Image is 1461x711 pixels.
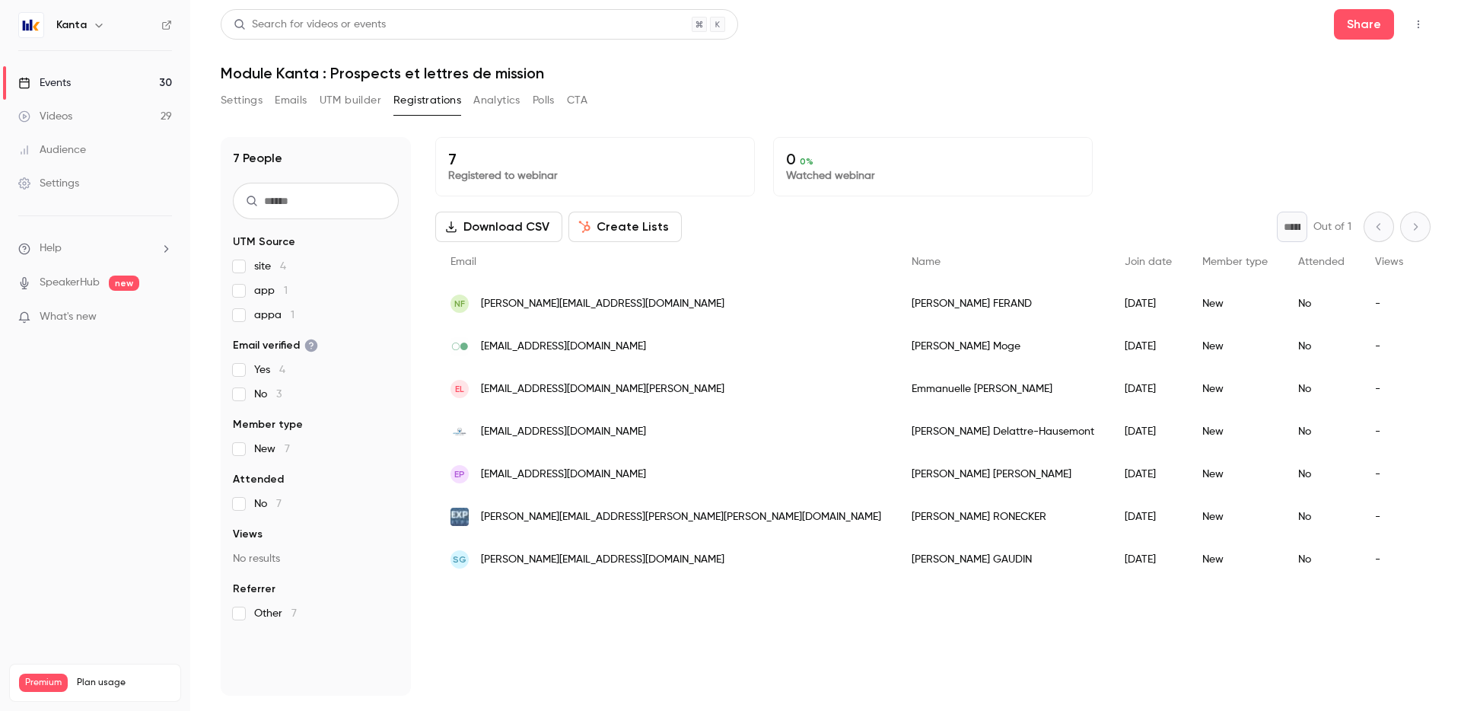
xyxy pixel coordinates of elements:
[233,149,282,167] h1: 7 People
[455,382,464,396] span: EL
[1109,496,1187,538] div: [DATE]
[1125,257,1172,267] span: Join date
[1360,410,1418,453] div: -
[254,496,282,512] span: No
[1283,538,1360,581] div: No
[393,88,461,113] button: Registrations
[40,241,62,257] span: Help
[1109,538,1187,581] div: [DATE]
[233,527,263,542] span: Views
[481,467,646,483] span: [EMAIL_ADDRESS][DOMAIN_NAME]
[568,212,682,242] button: Create Lists
[1283,368,1360,410] div: No
[1313,219,1351,234] p: Out of 1
[481,424,646,440] span: [EMAIL_ADDRESS][DOMAIN_NAME]
[533,88,555,113] button: Polls
[1187,496,1283,538] div: New
[275,88,307,113] button: Emails
[291,310,294,320] span: 1
[1375,257,1403,267] span: Views
[1360,453,1418,496] div: -
[800,156,813,167] span: 0 %
[254,283,288,298] span: app
[233,234,399,621] section: facet-groups
[18,109,72,124] div: Videos
[109,276,139,291] span: new
[19,674,68,692] span: Premium
[1109,282,1187,325] div: [DATE]
[18,241,172,257] li: help-dropdown-opener
[1187,368,1283,410] div: New
[233,417,303,432] span: Member type
[1283,410,1360,453] div: No
[233,338,318,353] span: Email verified
[40,275,100,291] a: SpeakerHub
[254,308,294,323] span: appa
[1202,257,1268,267] span: Member type
[279,365,285,375] span: 4
[453,553,466,566] span: SG
[454,467,465,481] span: ep
[254,259,286,274] span: site
[1283,282,1360,325] div: No
[1109,325,1187,368] div: [DATE]
[276,499,282,509] span: 7
[481,339,646,355] span: [EMAIL_ADDRESS][DOMAIN_NAME]
[450,337,469,355] img: motec-expertise.com
[786,168,1080,183] p: Watched webinar
[896,496,1109,538] div: [PERSON_NAME] RONECKER
[221,88,263,113] button: Settings
[896,282,1109,325] div: [PERSON_NAME] FERAND
[233,582,275,597] span: Referrer
[254,362,285,378] span: Yes
[40,309,97,325] span: What's new
[1360,538,1418,581] div: -
[284,285,288,296] span: 1
[450,508,469,526] img: esther-cse.com
[481,381,724,397] span: [EMAIL_ADDRESS][DOMAIN_NAME][PERSON_NAME]
[448,168,742,183] p: Registered to webinar
[1187,410,1283,453] div: New
[481,296,724,312] span: [PERSON_NAME][EMAIL_ADDRESS][DOMAIN_NAME]
[481,509,881,525] span: [PERSON_NAME][EMAIL_ADDRESS][PERSON_NAME][PERSON_NAME][DOMAIN_NAME]
[280,261,286,272] span: 4
[896,453,1109,496] div: [PERSON_NAME] [PERSON_NAME]
[18,176,79,191] div: Settings
[454,297,465,311] span: nF
[473,88,520,113] button: Analytics
[896,325,1109,368] div: [PERSON_NAME] Moge
[1109,453,1187,496] div: [DATE]
[1283,325,1360,368] div: No
[276,389,282,400] span: 3
[1187,453,1283,496] div: New
[1187,538,1283,581] div: New
[254,442,290,457] span: New
[1298,257,1345,267] span: Attended
[320,88,381,113] button: UTM builder
[1109,368,1187,410] div: [DATE]
[56,18,87,33] h6: Kanta
[254,606,297,621] span: Other
[896,538,1109,581] div: [PERSON_NAME] GAUDIN
[1360,325,1418,368] div: -
[1360,368,1418,410] div: -
[154,311,172,324] iframe: Noticeable Trigger
[1109,410,1187,453] div: [DATE]
[291,608,297,619] span: 7
[77,677,171,689] span: Plan usage
[285,444,290,454] span: 7
[1283,453,1360,496] div: No
[1334,9,1394,40] button: Share
[450,422,469,441] img: astannisconseil.fr
[435,212,562,242] button: Download CSV
[233,234,295,250] span: UTM Source
[1360,496,1418,538] div: -
[567,88,587,113] button: CTA
[912,257,941,267] span: Name
[234,17,386,33] div: Search for videos or events
[233,551,399,566] p: No results
[481,552,724,568] span: [PERSON_NAME][EMAIL_ADDRESS][DOMAIN_NAME]
[1187,325,1283,368] div: New
[254,387,282,402] span: No
[896,368,1109,410] div: Emmanuelle [PERSON_NAME]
